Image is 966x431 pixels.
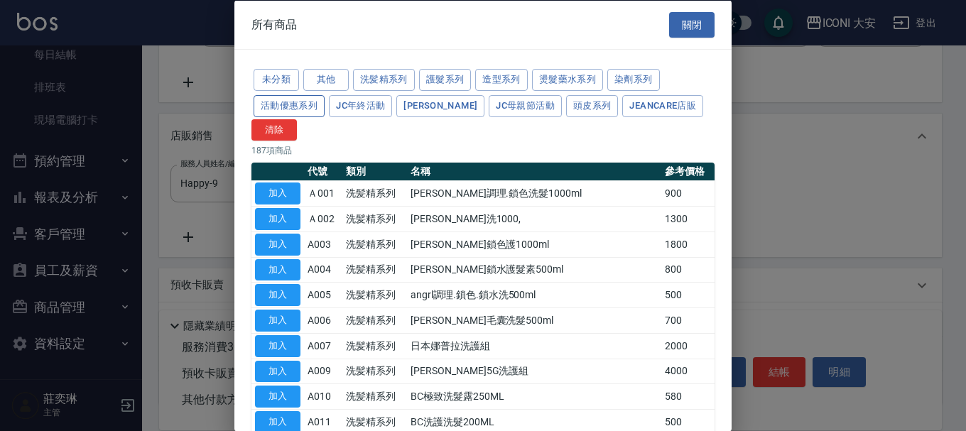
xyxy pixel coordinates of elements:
td: 洗髪精系列 [342,333,407,359]
button: 加入 [255,386,300,408]
button: 洗髪精系列 [353,69,415,91]
td: 洗髪精系列 [342,282,407,307]
td: A004 [304,257,342,283]
td: angrl調理.鎖色.鎖水洗500ml [407,282,661,307]
button: 加入 [255,284,300,306]
td: Ａ002 [304,206,342,231]
button: JC母親節活動 [489,94,562,116]
button: 加入 [255,233,300,255]
th: 類別 [342,163,407,181]
td: 洗髪精系列 [342,180,407,206]
button: 清除 [251,119,297,141]
button: JC年終活動 [329,94,392,116]
td: 1300 [661,206,715,231]
td: 500 [661,282,715,307]
td: 洗髪精系列 [342,257,407,283]
button: 加入 [255,208,300,230]
td: 洗髪精系列 [342,307,407,333]
button: 關閉 [669,11,715,38]
td: Ａ001 [304,180,342,206]
button: 護髮系列 [419,69,472,91]
td: [PERSON_NAME]毛囊洗髮500ml [407,307,661,333]
td: A009 [304,359,342,384]
button: 加入 [255,310,300,332]
td: 洗髪精系列 [342,383,407,409]
td: BC極致洗髮露250ML [407,383,661,409]
td: A010 [304,383,342,409]
span: 所有商品 [251,17,297,31]
th: 代號 [304,163,342,181]
button: 其他 [303,69,349,91]
button: 未分類 [254,69,299,91]
button: 加入 [255,258,300,280]
td: [PERSON_NAME]鎖水護髮素500ml [407,257,661,283]
td: A007 [304,333,342,359]
button: 造型系列 [475,69,528,91]
button: 燙髮藥水系列 [532,69,603,91]
td: 日本娜普拉洗護組 [407,333,661,359]
p: 187 項商品 [251,144,715,157]
button: 染劑系列 [607,69,660,91]
button: [PERSON_NAME] [396,94,484,116]
td: 洗髪精系列 [342,359,407,384]
td: 900 [661,180,715,206]
td: 4000 [661,359,715,384]
button: 頭皮系列 [566,94,619,116]
td: 1800 [661,231,715,257]
button: JeanCare店販 [622,94,703,116]
button: 加入 [255,182,300,204]
td: 洗髪精系列 [342,206,407,231]
button: 加入 [255,360,300,382]
td: A003 [304,231,342,257]
button: 活動優惠系列 [254,94,325,116]
td: [PERSON_NAME]5G洗護組 [407,359,661,384]
th: 名稱 [407,163,661,181]
td: [PERSON_NAME]洗1000, [407,206,661,231]
td: 洗髪精系列 [342,231,407,257]
td: 800 [661,257,715,283]
td: A006 [304,307,342,333]
th: 參考價格 [661,163,715,181]
td: A005 [304,282,342,307]
td: 2000 [661,333,715,359]
td: [PERSON_NAME]調理.鎖色洗髮1000ml [407,180,661,206]
td: [PERSON_NAME]鎖色護1000ml [407,231,661,257]
button: 加入 [255,334,300,356]
td: 700 [661,307,715,333]
td: 580 [661,383,715,409]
